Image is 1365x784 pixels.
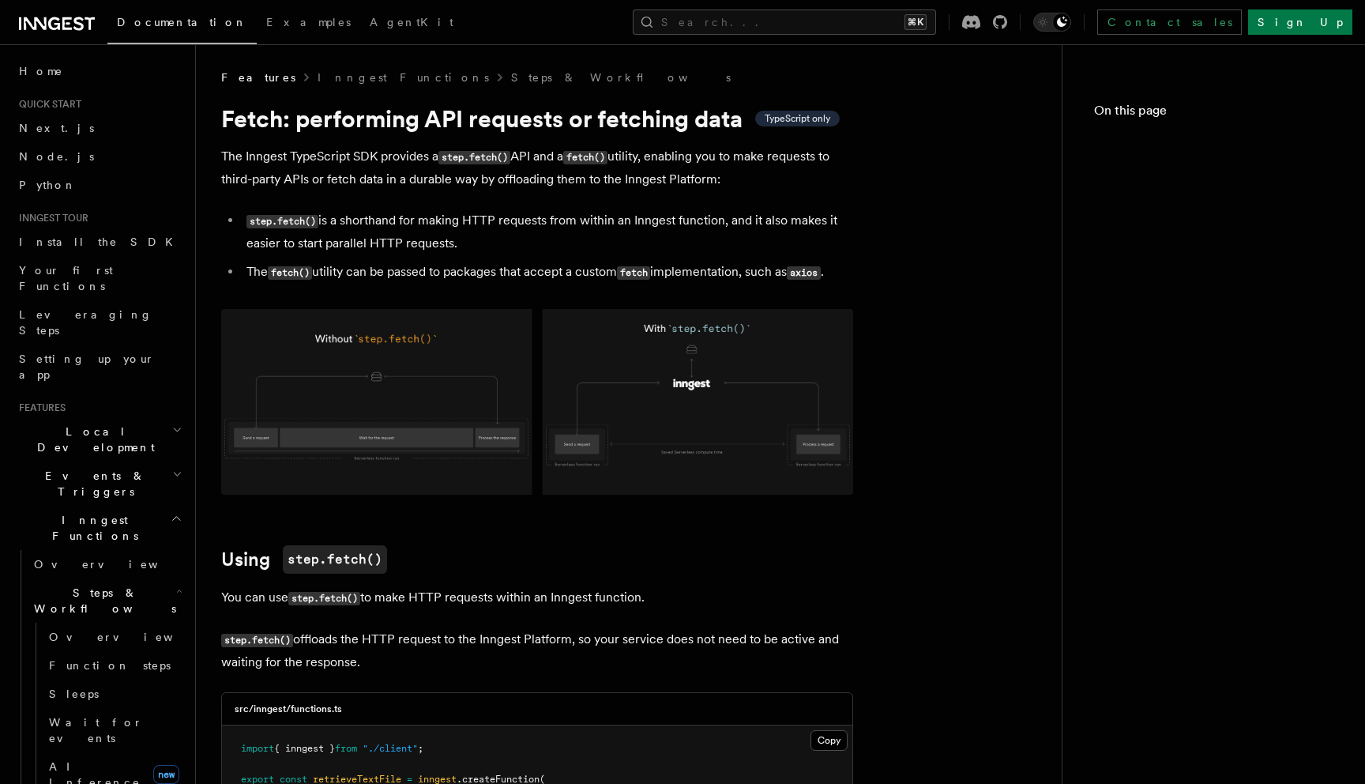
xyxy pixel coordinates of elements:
span: from [335,743,357,754]
a: Python [13,171,186,199]
a: Next.js [13,114,186,142]
p: The Inngest TypeScript SDK provides a API and a utility, enabling you to make requests to third-p... [221,145,853,190]
code: fetch() [268,266,312,280]
span: Documentation [117,16,247,28]
span: TypeScript only [765,112,830,125]
span: { inngest } [274,743,335,754]
a: Sign Up [1248,9,1352,35]
span: Node.js [19,150,94,163]
span: Install the SDK [19,236,182,248]
a: Setting up your app [13,345,186,389]
span: Wait for events [49,716,143,744]
span: Events & Triggers [13,468,172,499]
code: step.fetch() [288,592,360,605]
code: axios [787,266,820,280]
span: Your first Functions [19,264,113,292]
a: Function steps [43,651,186,680]
span: Steps & Workflows [28,585,176,616]
a: Contact sales [1097,9,1242,35]
a: Node.js [13,142,186,171]
a: Usingstep.fetch() [221,545,387,574]
span: Next.js [19,122,94,134]
code: fetch() [563,151,607,164]
a: Documentation [107,5,257,44]
button: Local Development [13,417,186,462]
a: Install the SDK [13,228,186,256]
li: The utility can be passed to packages that accept a custom implementation, such as . [242,261,853,284]
span: new [153,765,179,784]
span: Features [221,70,295,85]
a: Inngest Functions [318,70,489,85]
span: Inngest tour [13,212,88,224]
button: Steps & Workflows [28,579,186,623]
a: Overview [28,550,186,579]
h1: Fetch: performing API requests or fetching data [221,104,853,133]
a: Your first Functions [13,256,186,300]
li: is a shorthand for making HTTP requests from within an Inngest function, and it also makes it eas... [242,209,853,254]
span: Overview [34,558,197,571]
span: Quick start [13,98,81,111]
code: step.fetch() [246,215,318,228]
button: Search...⌘K [633,9,936,35]
img: Using Fetch offloads the HTTP request to the Inngest Platform [221,309,853,495]
span: Overview [49,631,212,643]
a: Examples [257,5,360,43]
button: Events & Triggers [13,462,186,506]
span: AgentKit [370,16,453,28]
span: "./client" [363,743,418,754]
code: fetch [617,266,650,280]
kbd: ⌘K [904,14,927,30]
span: Inngest Functions [13,512,171,544]
span: Examples [266,16,351,28]
code: step.fetch() [283,545,387,574]
a: Overview [43,623,186,651]
a: AgentKit [360,5,463,43]
button: Copy [810,730,848,751]
span: Sleeps [49,688,99,700]
span: Features [13,401,66,414]
button: Toggle dark mode [1033,13,1071,32]
span: Home [19,63,63,79]
a: Leveraging Steps [13,300,186,345]
a: Home [13,57,186,85]
span: ; [418,743,423,754]
a: Steps & Workflows [511,70,731,85]
code: step.fetch() [438,151,510,164]
p: You can use to make HTTP requests within an Inngest function. [221,586,853,609]
span: Leveraging Steps [19,308,152,337]
a: Sleeps [43,680,186,708]
h4: On this page [1094,101,1333,126]
p: offloads the HTTP request to the Inngest Platform, so your service does not need to be active and... [221,628,853,673]
span: Local Development [13,424,172,455]
span: Function steps [49,659,171,672]
span: Setting up your app [19,352,155,381]
code: step.fetch() [221,634,293,647]
a: Wait for events [43,708,186,752]
h3: src/inngest/functions.ts [235,703,342,715]
span: import [241,743,274,754]
button: Inngest Functions [13,506,186,550]
span: Python [19,179,77,191]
